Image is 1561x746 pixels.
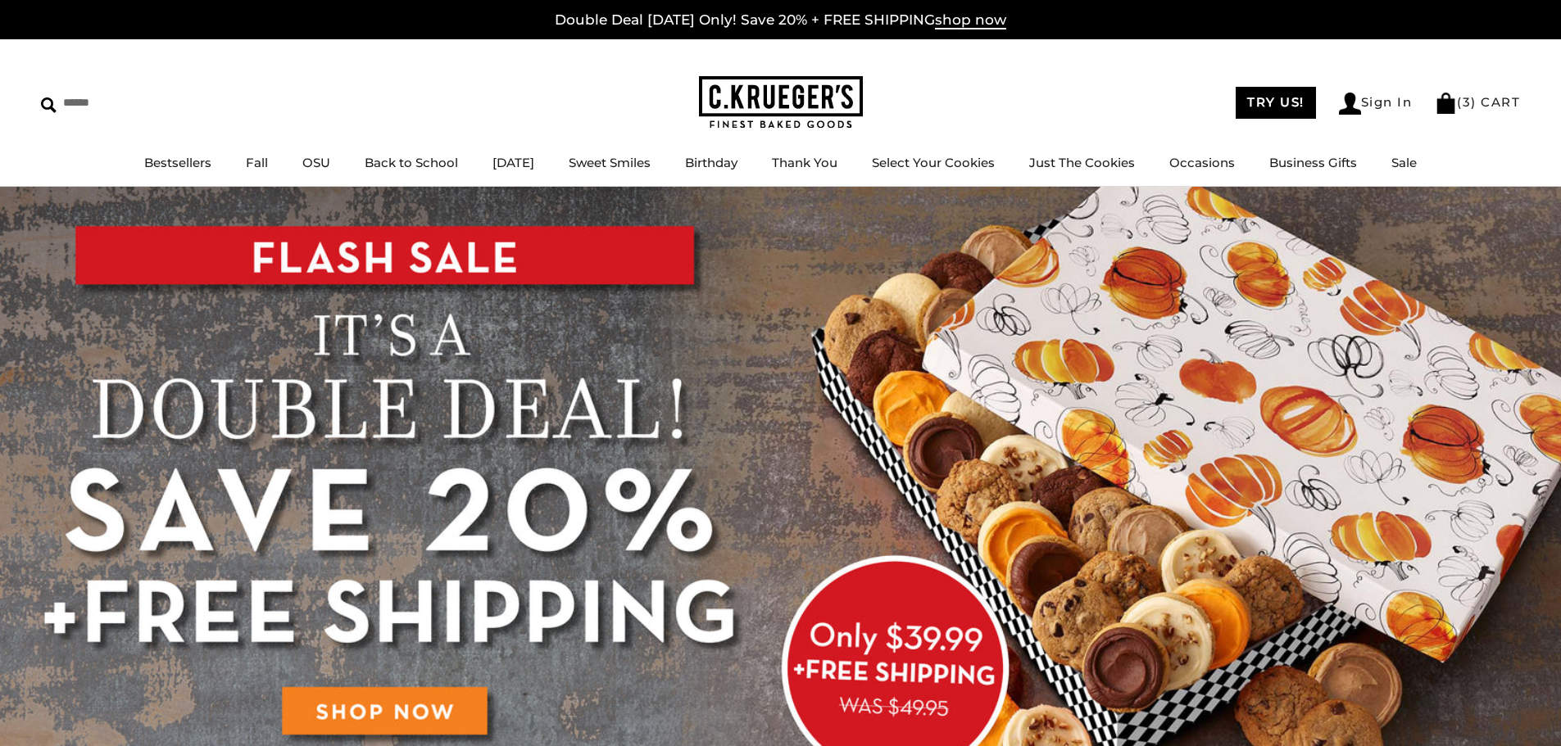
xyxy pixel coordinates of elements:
a: [DATE] [492,155,534,170]
input: Search [41,90,236,115]
a: Sweet Smiles [569,155,651,170]
span: 3 [1463,94,1472,110]
a: Bestsellers [144,155,211,170]
img: C.KRUEGER'S [699,76,863,129]
a: Select Your Cookies [872,155,995,170]
img: Account [1339,93,1361,115]
a: OSU [302,155,330,170]
a: Back to School [365,155,458,170]
a: Just The Cookies [1029,155,1135,170]
a: Sale [1391,155,1417,170]
iframe: Sign Up via Text for Offers [13,684,170,733]
a: Occasions [1169,155,1235,170]
a: Thank You [772,155,837,170]
a: TRY US! [1236,87,1316,119]
span: shop now [935,11,1006,29]
img: Search [41,97,57,113]
a: Double Deal [DATE] Only! Save 20% + FREE SHIPPINGshop now [555,11,1006,29]
img: Bag [1435,93,1457,114]
a: Fall [246,155,268,170]
a: Business Gifts [1269,155,1357,170]
a: Sign In [1339,93,1413,115]
a: Birthday [685,155,737,170]
a: (3) CART [1435,94,1520,110]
